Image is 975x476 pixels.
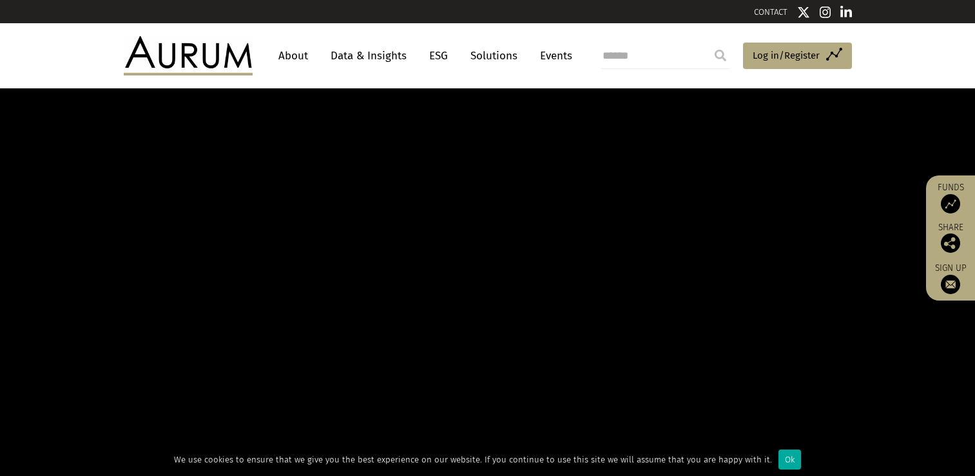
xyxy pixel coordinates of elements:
div: Ok [778,450,801,470]
div: Share [932,223,969,253]
span: Log in/Register [753,48,820,63]
a: Events [534,44,572,68]
a: Sign up [932,263,969,294]
img: Aurum [124,36,253,75]
input: Submit [708,43,733,68]
a: Log in/Register [743,43,852,70]
img: Linkedin icon [840,6,852,19]
a: Solutions [464,44,524,68]
img: Instagram icon [820,6,831,19]
a: About [272,44,314,68]
a: Funds [932,182,969,213]
img: Sign up to our newsletter [941,275,960,294]
a: ESG [423,44,454,68]
img: Share this post [941,233,960,253]
a: Data & Insights [324,44,413,68]
img: Access Funds [941,194,960,213]
img: Twitter icon [797,6,810,19]
a: CONTACT [754,7,787,17]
